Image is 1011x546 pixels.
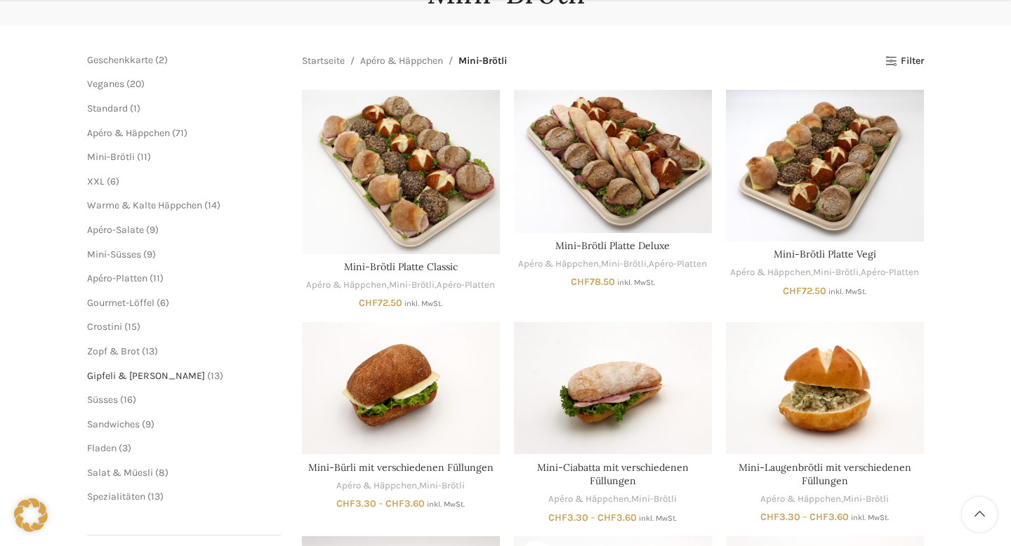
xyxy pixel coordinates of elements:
[810,511,849,523] bdi: 3.60
[828,287,866,296] small: inkl. MwSt.
[87,199,202,211] span: Warme & Kalte Häppchen
[802,511,807,523] span: –
[145,345,154,357] span: 13
[302,90,500,254] a: Mini-Brötli Platte Classic
[151,491,160,502] span: 13
[851,513,889,522] small: inkl. MwSt.
[962,497,997,532] a: Scroll to top button
[514,90,712,232] a: Mini-Brötli Platte Deluxe
[359,297,402,309] bdi: 72.50
[726,266,924,279] div: , ,
[87,491,145,502] a: Spezialitäten
[87,467,153,479] a: Salat & Müesli
[159,467,165,479] span: 8
[617,278,655,287] small: inkl. MwSt.
[336,479,417,493] a: Apéro & Häppchen
[597,512,637,524] bdi: 3.60
[128,321,137,333] span: 15
[110,175,116,187] span: 6
[159,54,164,66] span: 2
[555,239,670,252] a: Mini-Brötli Platte Deluxe
[122,442,128,454] span: 3
[739,461,911,488] a: Mini-Laugenbrötli mit verschiedenen Füllungen
[308,461,494,474] a: Mini-Bürli mit verschiedenen Füllungen
[87,442,117,454] a: Fladen
[336,498,376,510] bdi: 3.30
[87,321,122,333] a: Crostini
[385,498,425,510] bdi: 3.60
[774,248,876,260] a: Mini-Brötli Platte Vegi
[730,266,811,279] a: Apéro & Häppchen
[783,285,802,297] span: CHF
[145,418,151,430] span: 9
[726,322,924,454] a: Mini-Laugenbrötli mit verschiedenen Füllungen
[133,102,137,114] span: 1
[427,500,465,509] small: inkl. MwSt.
[571,276,590,288] span: CHF
[130,78,141,90] span: 20
[419,479,465,493] a: Mini-Brötli
[87,151,135,163] a: Mini-Brötli
[783,285,826,297] bdi: 72.50
[360,53,443,69] a: Apéro & Häppchen
[590,512,595,524] span: –
[601,258,647,271] a: Mini-Brötli
[87,297,154,309] a: Gourmet-Löffel
[548,512,588,524] bdi: 3.30
[437,279,495,292] a: Apéro-Platten
[87,102,128,114] span: Standard
[87,370,205,382] a: Gipfeli & [PERSON_NAME]
[537,461,689,488] a: Mini-Ciabatta mit verschiedenen Füllungen
[124,394,133,406] span: 16
[153,272,160,284] span: 11
[87,394,118,406] a: Süsses
[344,260,458,273] a: Mini-Brötli Platte Classic
[518,258,599,271] a: Apéro & Häppchen
[726,493,924,506] div: ,
[87,345,140,357] a: Zopf & Brot
[211,370,220,382] span: 13
[726,90,924,241] a: Mini-Brötli Platte Vegi
[760,511,779,523] span: CHF
[176,127,184,139] span: 71
[597,512,616,524] span: CHF
[302,53,507,69] nav: Breadcrumb
[760,511,800,523] bdi: 3.30
[810,511,828,523] span: CHF
[302,479,500,493] div: ,
[87,248,141,260] a: Mini-Süsses
[87,127,170,139] a: Apéro & Häppchen
[87,78,124,90] a: Veganes
[302,53,345,69] a: Startseite
[140,151,147,163] span: 11
[639,514,677,523] small: inkl. MwSt.
[649,258,707,271] a: Apéro-Platten
[87,272,147,284] a: Apéro-Platten
[458,53,507,69] span: Mini-Brötli
[389,279,435,292] a: Mini-Brötli
[87,54,153,66] a: Geschenkkarte
[336,498,355,510] span: CHF
[760,493,841,506] a: Apéro & Häppchen
[87,418,140,430] a: Sandwiches
[378,498,383,510] span: –
[87,224,144,236] a: Apéro-Salate
[548,512,567,524] span: CHF
[306,279,387,292] a: Apéro & Häppchen
[160,297,166,309] span: 6
[631,493,677,506] a: Mini-Brötli
[359,297,378,309] span: CHF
